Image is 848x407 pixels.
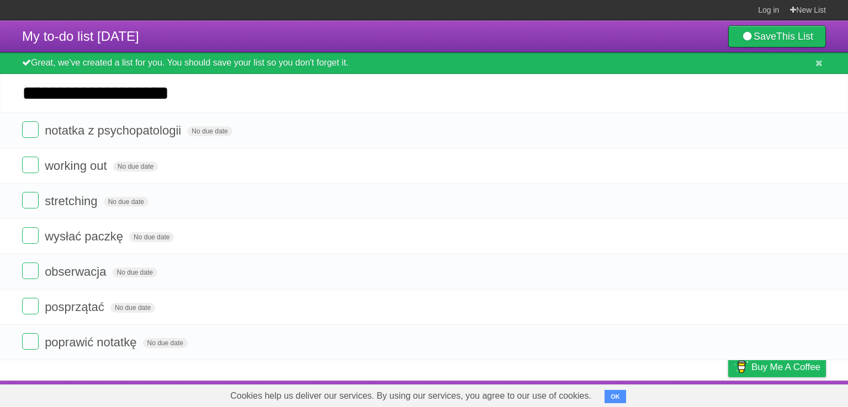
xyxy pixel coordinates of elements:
label: Done [22,263,39,279]
span: obserwacja [45,265,109,279]
span: No due date [187,126,232,136]
span: No due date [129,232,174,242]
a: SaveThis List [728,25,826,47]
label: Done [22,192,39,208]
label: Done [22,121,39,138]
label: Done [22,157,39,173]
span: My to-do list [DATE] [22,29,139,44]
span: No due date [104,197,149,207]
a: Suggest a feature [756,383,826,404]
a: About [581,383,605,404]
a: Buy me a coffee [728,357,826,377]
img: Buy me a coffee [734,357,749,376]
span: stretching [45,194,100,208]
label: Done [22,333,39,350]
span: No due date [113,162,158,172]
button: OK [605,390,626,403]
span: Buy me a coffee [751,357,820,377]
span: posprzątać [45,300,107,314]
span: poprawić notatkę [45,335,139,349]
label: Done [22,227,39,244]
a: Privacy [714,383,743,404]
span: No due date [113,267,157,277]
b: This List [776,31,813,42]
span: notatka z psychopatologii [45,124,184,137]
a: Developers [618,383,662,404]
span: No due date [143,338,188,348]
a: Terms [676,383,701,404]
span: No due date [110,303,155,313]
span: wysłać paczkę [45,229,126,243]
span: working out [45,159,110,173]
span: Cookies help us deliver our services. By using our services, you agree to our use of cookies. [219,385,602,407]
label: Done [22,298,39,314]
